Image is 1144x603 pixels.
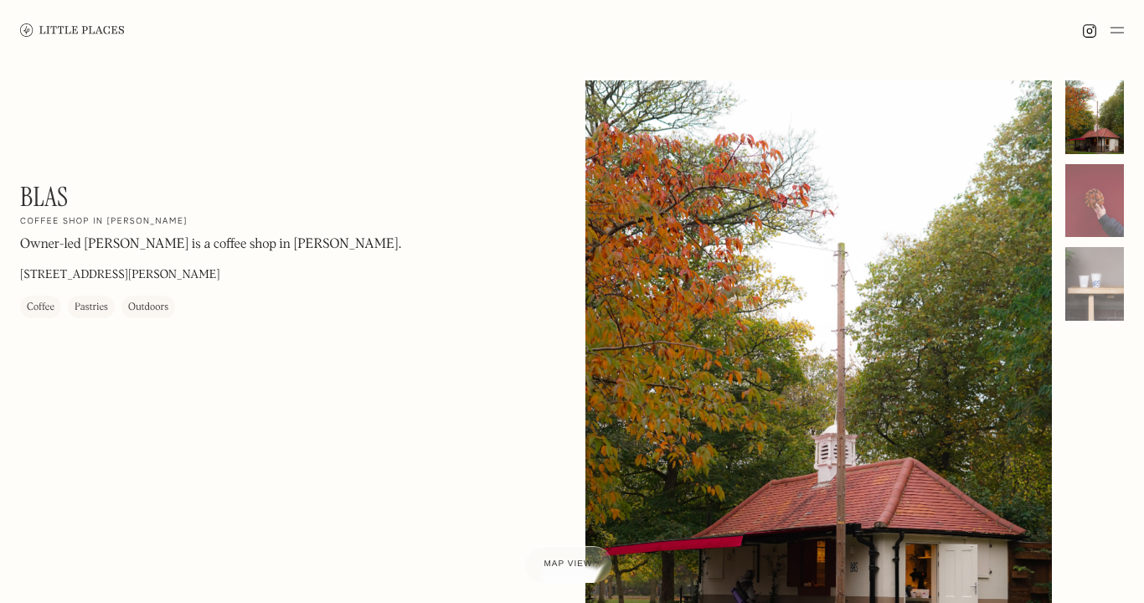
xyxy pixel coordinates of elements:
[20,216,188,228] h2: Coffee shop in [PERSON_NAME]
[128,299,168,316] div: Outdoors
[20,234,401,255] p: Owner-led [PERSON_NAME] is a coffee shop in [PERSON_NAME].
[20,181,69,213] h1: Blas
[524,546,613,583] a: Map view
[75,299,108,316] div: Pastries
[544,559,593,569] span: Map view
[20,266,220,284] p: [STREET_ADDRESS][PERSON_NAME]
[27,299,54,316] div: Coffee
